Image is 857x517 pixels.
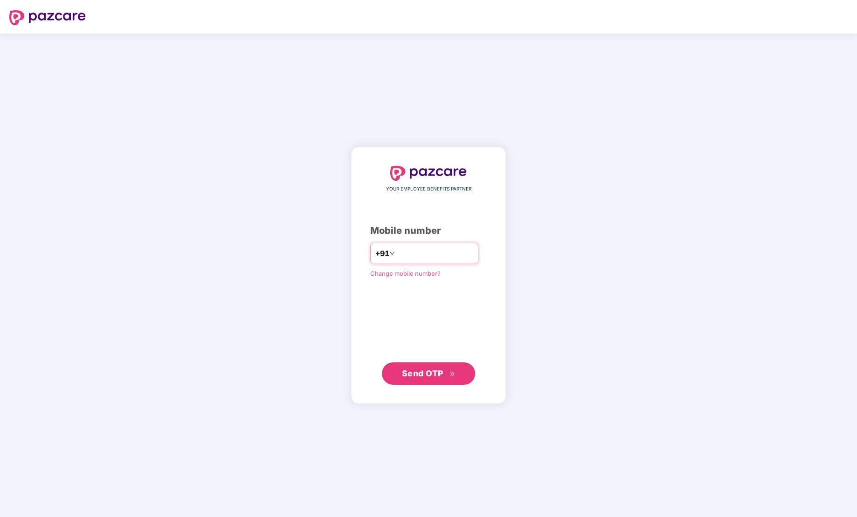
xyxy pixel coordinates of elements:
img: logo [390,166,467,181]
a: Change mobile number? [370,270,441,277]
div: Mobile number [370,224,487,238]
span: Send OTP [402,368,443,378]
span: YOUR EMPLOYEE BENEFITS PARTNER [386,185,471,193]
span: +91 [375,248,389,259]
img: logo [9,10,86,25]
span: double-right [449,371,456,377]
button: Send OTPdouble-right [382,362,475,385]
span: down [389,251,395,256]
